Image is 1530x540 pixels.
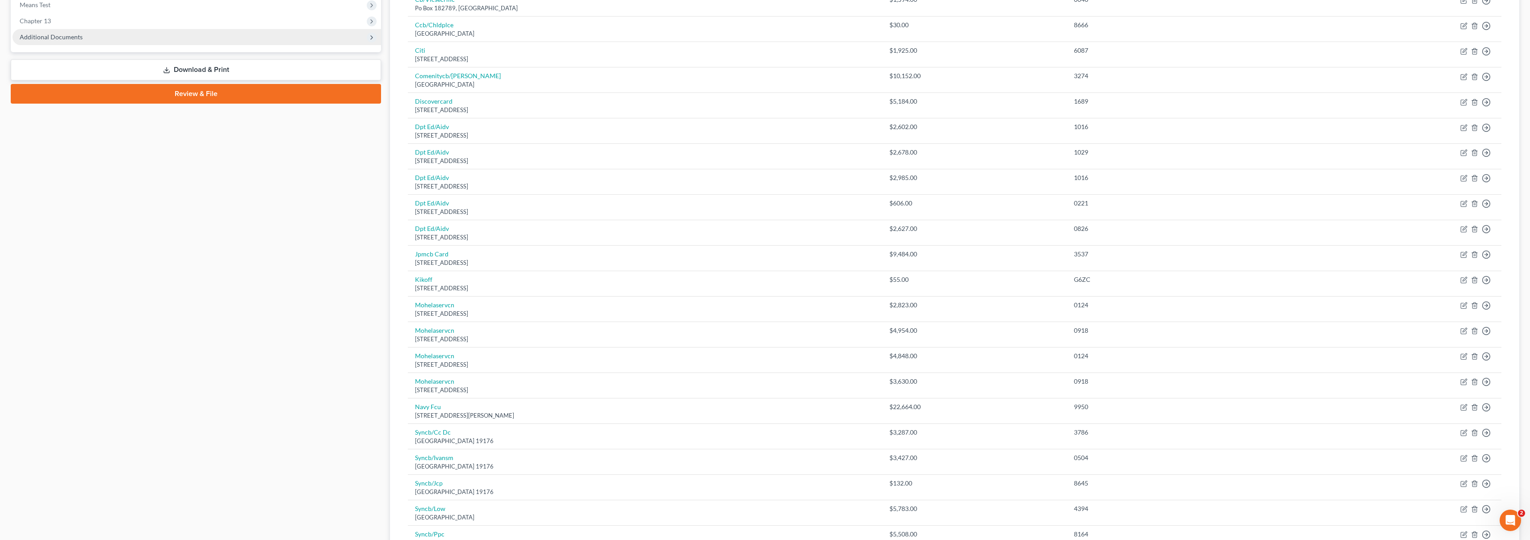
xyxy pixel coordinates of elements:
[415,454,453,461] a: Syncb/Ivansm
[889,122,1060,131] div: $2,602.00
[415,479,443,487] a: Syncb/Jcp
[1074,224,1299,233] div: 0826
[11,59,381,80] a: Download & Print
[415,284,875,293] div: [STREET_ADDRESS]
[1074,352,1299,360] div: 0124
[415,97,453,105] a: Discovercard
[889,173,1060,182] div: $2,985.00
[415,106,875,114] div: [STREET_ADDRESS]
[415,276,432,283] a: Kikoff
[1074,530,1299,539] div: 8164
[889,428,1060,437] div: $3,287.00
[415,505,445,512] a: Syncb/Low
[1074,377,1299,386] div: 0918
[415,437,875,445] div: [GEOGRAPHIC_DATA] 19176
[1074,173,1299,182] div: 1016
[415,131,875,140] div: [STREET_ADDRESS]
[415,4,875,13] div: Po Box 182789, [GEOGRAPHIC_DATA]
[889,530,1060,539] div: $5,508.00
[415,80,875,89] div: [GEOGRAPHIC_DATA]
[415,259,875,267] div: [STREET_ADDRESS]
[415,199,449,207] a: Dpt Ed/Aidv
[1074,428,1299,437] div: 3786
[415,352,454,360] a: Mohelaservcn
[1074,21,1299,29] div: 8666
[415,462,875,471] div: [GEOGRAPHIC_DATA] 19176
[415,123,449,130] a: Dpt Ed/Aidv
[1074,122,1299,131] div: 1016
[415,208,875,216] div: [STREET_ADDRESS]
[1074,275,1299,284] div: G6ZC
[415,335,875,343] div: [STREET_ADDRESS]
[415,250,449,258] a: Jpmcb Card
[1074,46,1299,55] div: 6087
[415,428,451,436] a: Syncb/Cc Dc
[1074,97,1299,106] div: 1689
[415,148,449,156] a: Dpt Ed/Aidv
[889,21,1060,29] div: $30.00
[1074,453,1299,462] div: 0504
[415,233,875,242] div: [STREET_ADDRESS]
[415,327,454,334] a: Mohelaservcn
[415,403,441,410] a: Navy Fcu
[889,301,1060,310] div: $2,823.00
[889,504,1060,513] div: $5,783.00
[415,530,444,538] a: Syncb/Ppc
[415,411,875,420] div: [STREET_ADDRESS][PERSON_NAME]
[1074,148,1299,157] div: 1029
[415,21,453,29] a: Ccb/Chldplce
[889,326,1060,335] div: $4,954.00
[889,46,1060,55] div: $1,925.00
[1074,199,1299,208] div: 0221
[1074,250,1299,259] div: 3537
[415,488,875,496] div: [GEOGRAPHIC_DATA] 19176
[889,250,1060,259] div: $9,484.00
[20,17,51,25] span: Chapter 13
[20,33,83,41] span: Additional Documents
[415,360,875,369] div: [STREET_ADDRESS]
[889,479,1060,488] div: $132.00
[1074,71,1299,80] div: 3274
[889,352,1060,360] div: $4,848.00
[889,224,1060,233] div: $2,627.00
[1074,301,1299,310] div: 0124
[415,174,449,181] a: Dpt Ed/Aidv
[889,453,1060,462] div: $3,427.00
[415,310,875,318] div: [STREET_ADDRESS]
[889,275,1060,284] div: $55.00
[889,97,1060,106] div: $5,184.00
[889,377,1060,386] div: $3,630.00
[415,29,875,38] div: [GEOGRAPHIC_DATA]
[1500,510,1521,531] iframe: Intercom live chat
[415,225,449,232] a: Dpt Ed/Aidv
[1074,479,1299,488] div: 8645
[415,72,501,80] a: Comenitycb/[PERSON_NAME]
[1074,402,1299,411] div: 9950
[415,513,875,522] div: [GEOGRAPHIC_DATA]
[415,182,875,191] div: [STREET_ADDRESS]
[1074,504,1299,513] div: 4394
[415,386,875,394] div: [STREET_ADDRESS]
[415,301,454,309] a: Mohelaservcn
[415,46,425,54] a: Citi
[889,199,1060,208] div: $606.00
[415,377,454,385] a: Mohelaservcn
[415,55,875,63] div: [STREET_ADDRESS]
[11,84,381,104] a: Review & File
[415,157,875,165] div: [STREET_ADDRESS]
[889,71,1060,80] div: $10,152.00
[889,402,1060,411] div: $22,664.00
[20,1,50,8] span: Means Test
[1518,510,1525,517] span: 2
[1074,326,1299,335] div: 0918
[889,148,1060,157] div: $2,678.00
